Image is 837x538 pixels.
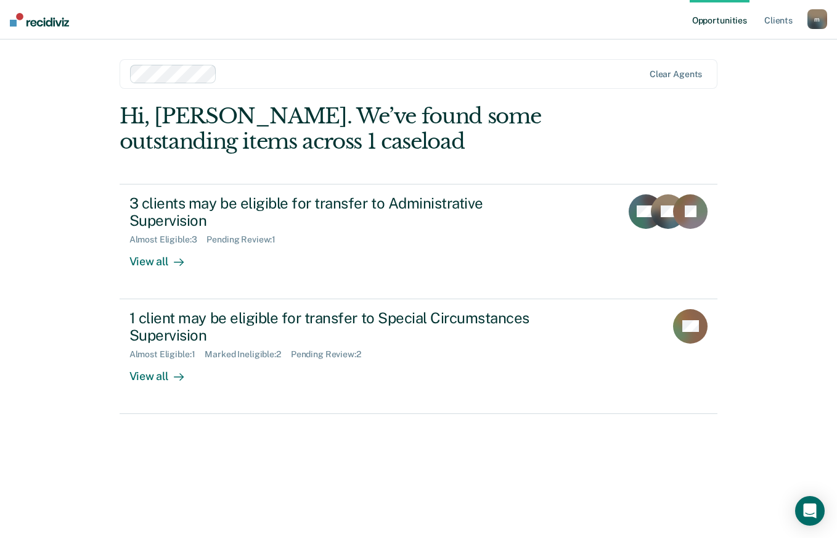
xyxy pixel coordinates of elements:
[129,194,562,230] div: 3 clients may be eligible for transfer to Administrative Supervision
[129,245,198,269] div: View all
[120,184,718,299] a: 3 clients may be eligible for transfer to Administrative SupervisionAlmost Eligible:3Pending Revi...
[129,234,207,245] div: Almost Eligible : 3
[795,496,825,526] div: Open Intercom Messenger
[129,360,198,384] div: View all
[120,299,718,414] a: 1 client may be eligible for transfer to Special Circumstances SupervisionAlmost Eligible:1Marked...
[120,104,598,154] div: Hi, [PERSON_NAME]. We’ve found some outstanding items across 1 caseload
[129,349,205,360] div: Almost Eligible : 1
[650,69,702,80] div: Clear agents
[291,349,371,360] div: Pending Review : 2
[10,13,69,27] img: Recidiviz
[129,309,562,345] div: 1 client may be eligible for transfer to Special Circumstances Supervision
[206,234,285,245] div: Pending Review : 1
[205,349,290,360] div: Marked Ineligible : 2
[807,9,827,29] button: m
